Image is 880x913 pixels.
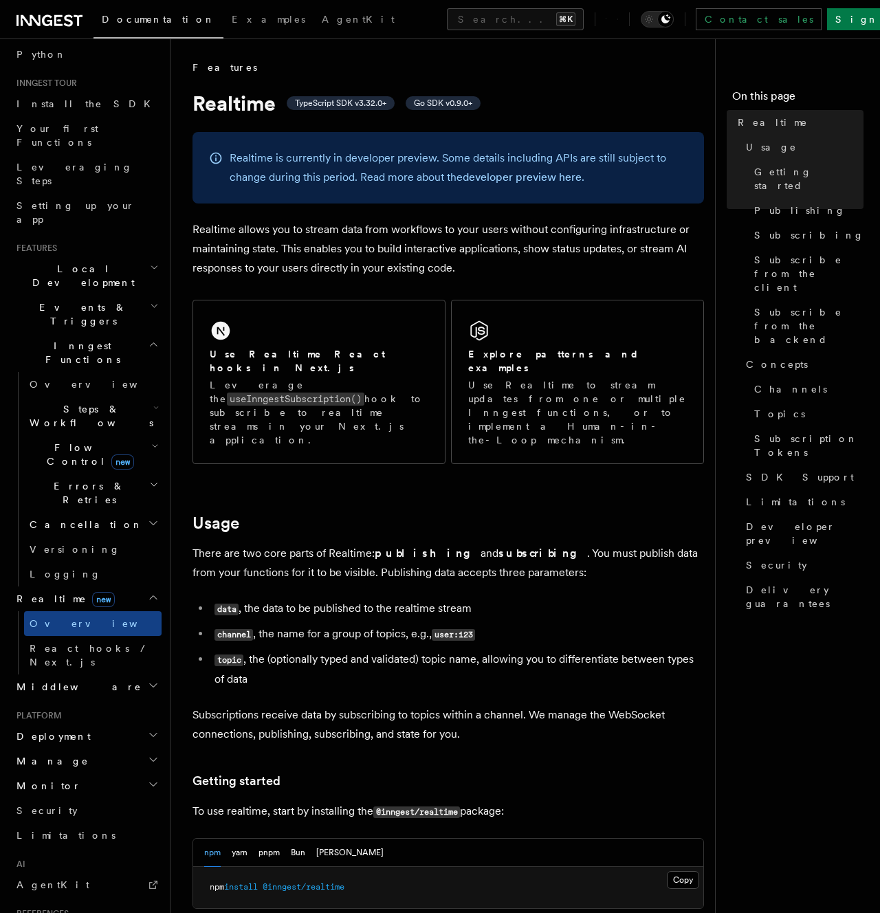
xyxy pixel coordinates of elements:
[11,680,142,694] span: Middleware
[667,871,699,889] button: Copy
[111,454,134,470] span: new
[192,60,257,74] span: Features
[24,512,162,537] button: Cancellation
[746,470,854,484] span: SDK Support
[24,402,153,430] span: Steps & Workflows
[214,629,253,641] code: channel
[746,357,808,371] span: Concepts
[210,624,704,644] li: , the name for a group of topics, e.g.,
[24,397,162,435] button: Steps & Workflows
[210,378,428,447] p: Leverage the hook to subscribe to realtime streams in your Next.js application.
[11,116,162,155] a: Your first Functions
[746,520,863,547] span: Developer preview
[24,518,143,531] span: Cancellation
[749,377,863,401] a: Channels
[192,300,445,464] a: Use Realtime React hooks in Next.jsLeverage theuseInngestSubscription()hook to subscribe to realt...
[746,558,807,572] span: Security
[227,393,364,406] code: useInngestSubscription()
[414,98,472,109] span: Go SDK v0.9.0+
[16,162,133,186] span: Leveraging Steps
[232,14,305,25] span: Examples
[210,599,704,619] li: , the data to be published to the realtime stream
[738,115,808,129] span: Realtime
[192,220,704,278] p: Realtime allows you to stream data from workflows to your users without configuring infrastructur...
[24,636,162,674] a: React hooks / Next.js
[11,333,162,372] button: Inngest Functions
[102,14,215,25] span: Documentation
[746,495,845,509] span: Limitations
[732,110,863,135] a: Realtime
[214,654,243,666] code: topic
[754,165,863,192] span: Getting started
[754,228,864,242] span: Subscribing
[313,4,403,37] a: AgentKit
[11,262,150,289] span: Local Development
[16,830,115,841] span: Limitations
[30,544,120,555] span: Versioning
[192,544,704,582] p: There are two core parts of Realtime: and . You must publish data from your functions for it to b...
[447,8,584,30] button: Search...⌘K
[11,724,162,749] button: Deployment
[295,98,386,109] span: TypeScript SDK v3.32.0+
[16,805,78,816] span: Security
[754,432,863,459] span: Subscription Tokens
[263,882,344,892] span: @inngest/realtime
[224,882,258,892] span: install
[11,859,25,870] span: AI
[11,243,57,254] span: Features
[749,300,863,352] a: Subscribe from the backend
[11,710,62,721] span: Platform
[696,8,822,30] a: Contact sales
[468,378,687,447] p: Use Realtime to stream updates from one or multiple Inngest functions, or to implement a Human-in...
[192,91,704,115] h1: Realtime
[291,839,305,867] button: Bun
[16,200,135,225] span: Setting up your app
[498,547,587,560] strong: subscribing
[749,401,863,426] a: Topics
[468,347,687,375] h2: Explore patterns and examples
[746,140,797,154] span: Usage
[210,347,428,375] h2: Use Realtime React hooks in Next.js
[24,372,162,397] a: Overview
[30,379,171,390] span: Overview
[24,537,162,562] a: Versioning
[16,98,159,109] span: Install the SDK
[230,148,687,187] p: Realtime is currently in developer preview. Some details including APIs are still subject to chan...
[11,155,162,193] a: Leveraging Steps
[11,798,162,823] a: Security
[93,4,223,38] a: Documentation
[11,78,77,89] span: Inngest tour
[192,705,704,744] p: Subscriptions receive data by subscribing to topics within a channel. We manage the WebSocket con...
[740,577,863,616] a: Delivery guarantees
[740,553,863,577] a: Security
[192,514,239,533] a: Usage
[11,42,162,67] a: Python
[11,729,91,743] span: Deployment
[192,802,704,822] p: To use realtime, start by installing the package:
[754,253,863,294] span: Subscribe from the client
[16,123,98,148] span: Your first Functions
[373,806,460,818] code: @inngest/realtime
[11,779,81,793] span: Monitor
[749,198,863,223] a: Publishing
[11,872,162,897] a: AgentKit
[16,49,67,60] span: Python
[451,300,704,464] a: Explore patterns and examplesUse Realtime to stream updates from one or multiple Inngest function...
[322,14,395,25] span: AgentKit
[11,372,162,586] div: Inngest Functions
[375,547,481,560] strong: publishing
[204,839,221,867] button: npm
[223,4,313,37] a: Examples
[740,352,863,377] a: Concepts
[732,88,863,110] h4: On this page
[24,479,149,507] span: Errors & Retries
[210,650,704,689] li: , the (optionally typed and validated) topic name, allowing you to differentiate between types of...
[556,12,575,26] kbd: ⌘K
[16,879,89,890] span: AgentKit
[11,674,162,699] button: Middleware
[11,754,89,768] span: Manage
[30,643,151,668] span: React hooks / Next.js
[214,604,239,615] code: data
[11,611,162,674] div: Realtimenew
[749,247,863,300] a: Subscribe from the client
